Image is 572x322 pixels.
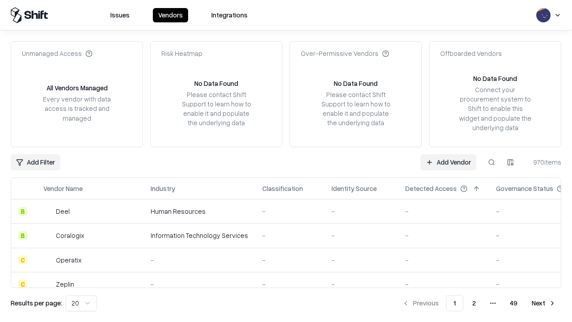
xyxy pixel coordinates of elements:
[496,184,553,193] div: Governance Status
[151,231,248,240] div: Information Technology Services
[503,295,525,311] button: 49
[473,74,517,83] div: No Data Found
[332,207,391,216] div: -
[332,184,377,193] div: Identity Source
[18,207,27,216] div: B
[56,255,81,265] div: Operatix
[405,231,482,240] div: -
[405,280,482,289] div: -
[11,154,60,170] button: Add Filter
[440,49,502,58] div: Offboarded Vendors
[334,79,378,88] div: No Data Found
[153,8,188,22] button: Vendors
[46,83,108,93] div: All Vendors Managed
[465,295,483,311] button: 2
[11,298,62,308] p: Results per page:
[301,49,389,58] div: Over-Permissive Vendors
[405,255,482,265] div: -
[405,184,457,193] div: Detected Access
[262,280,317,289] div: -
[43,231,52,240] img: Coralogix
[397,295,561,311] nav: pagination
[43,184,83,193] div: Vendor Name
[43,255,52,264] img: Operatix
[43,207,52,216] img: Deel
[151,207,248,216] div: Human Resources
[206,8,253,22] button: Integrations
[262,255,317,265] div: -
[18,231,27,240] div: B
[43,280,52,288] img: Zeplin
[405,207,482,216] div: -
[319,90,393,128] div: Please contact Shift Support to learn how to enable it and populate the underlying data
[458,85,532,132] div: Connect your procurement system to Shift to enable this widget and populate the underlying data
[56,231,84,240] div: Coralogix
[262,207,317,216] div: -
[22,49,93,58] div: Unmanaged Access
[151,184,175,193] div: Industry
[18,280,27,288] div: C
[151,255,248,265] div: -
[151,280,248,289] div: -
[105,8,135,22] button: Issues
[446,295,463,311] button: 1
[526,157,561,167] div: 970 items
[40,94,114,123] div: Every vendor with data access is tracked and managed
[332,231,391,240] div: -
[179,90,253,128] div: Please contact Shift Support to learn how to enable it and populate the underlying data
[526,295,561,311] button: Next
[56,207,70,216] div: Deel
[56,280,74,289] div: Zeplin
[18,255,27,264] div: C
[262,184,303,193] div: Classification
[161,49,202,58] div: Risk Heatmap
[421,154,476,170] a: Add Vendor
[194,79,238,88] div: No Data Found
[332,280,391,289] div: -
[332,255,391,265] div: -
[262,231,317,240] div: -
